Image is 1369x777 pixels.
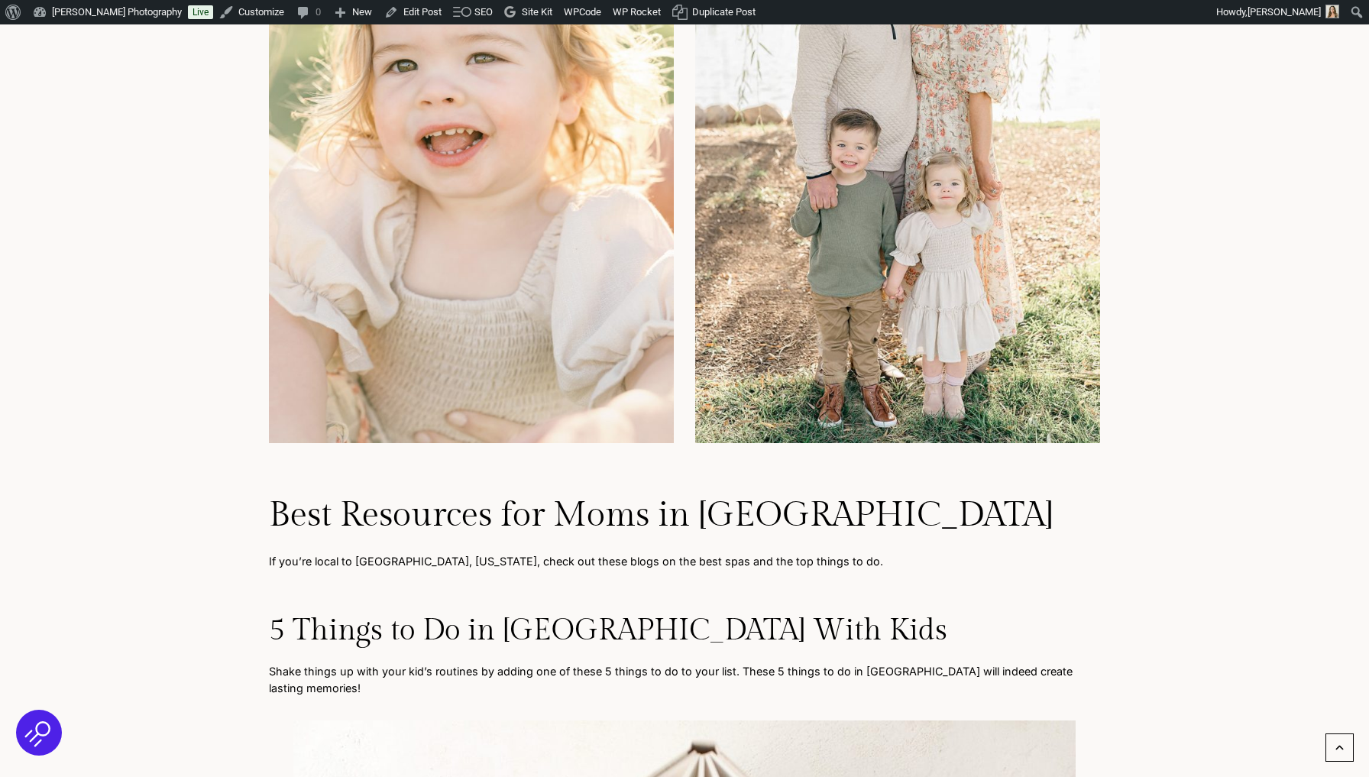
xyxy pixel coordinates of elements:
[1248,6,1321,18] span: [PERSON_NAME]
[269,553,1100,570] p: If you’re local to [GEOGRAPHIC_DATA], [US_STATE], check out these blogs on the best spas and the ...
[522,6,552,18] span: Site Kit
[269,614,947,648] a: 5 Things to Do in [GEOGRAPHIC_DATA] With Kids
[188,5,213,19] a: Live
[269,663,1100,696] p: Shake things up with your kid’s routines by adding one of these 5 things to do to your list. Thes...
[1325,733,1354,762] a: Scroll to top
[269,495,1100,536] h2: Best Resources for Moms in [GEOGRAPHIC_DATA]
